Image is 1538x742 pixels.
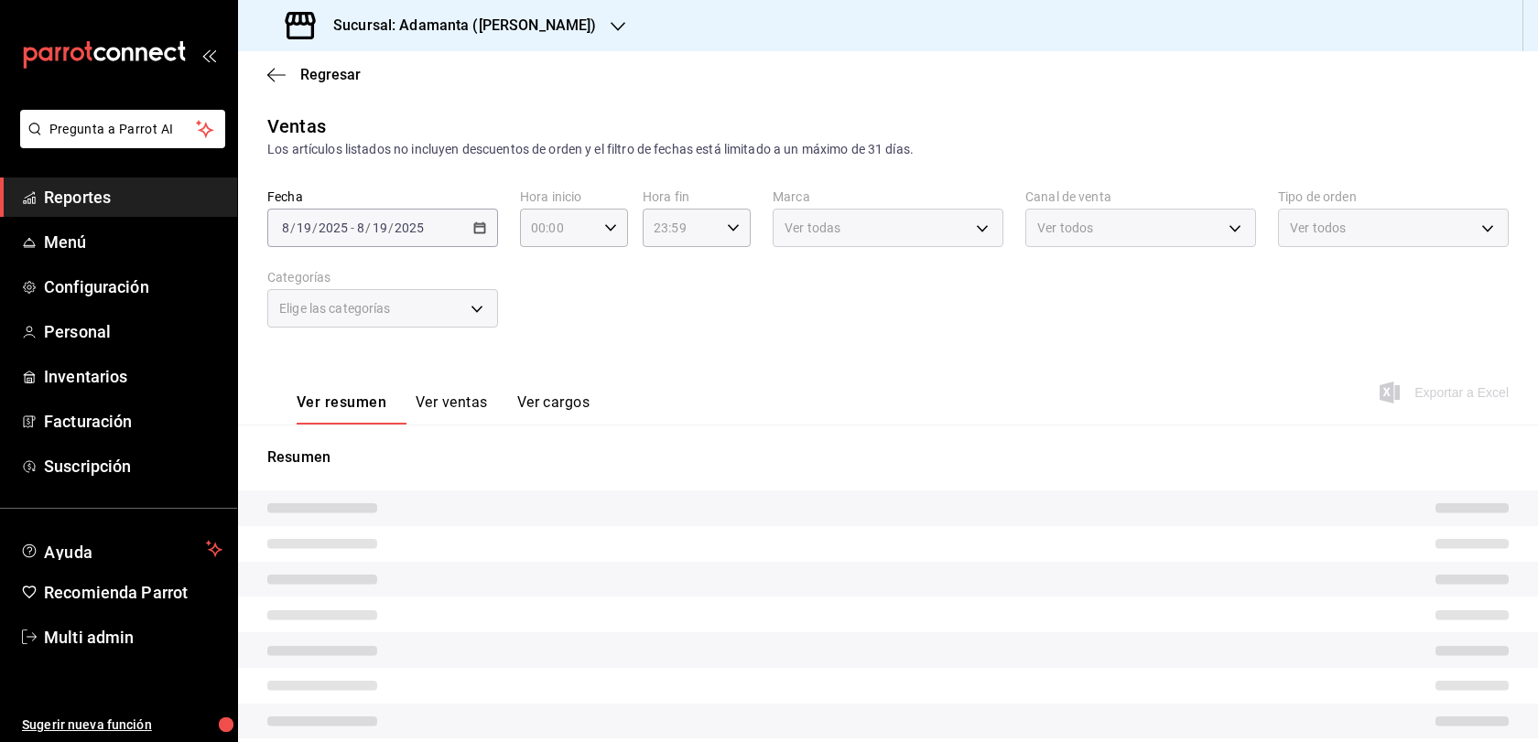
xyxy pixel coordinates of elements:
[44,185,222,210] span: Reportes
[1290,219,1346,237] span: Ver todos
[267,190,498,203] label: Fecha
[351,220,354,235] span: -
[44,409,222,434] span: Facturación
[312,220,318,235] span: /
[13,133,225,152] a: Pregunta a Parrot AI
[44,580,222,605] span: Recomienda Parrot
[267,446,1509,468] p: Resumen
[267,271,498,284] label: Categorías
[22,715,222,735] span: Sugerir nueva función
[20,110,225,148] button: Pregunta a Parrot AI
[296,220,312,235] input: --
[394,220,425,235] input: ----
[517,393,590,425] button: Ver cargos
[1025,190,1256,203] label: Canal de venta
[356,220,365,235] input: --
[267,140,1509,159] div: Los artículos listados no incluyen descuentos de orden y el filtro de fechas está limitado a un m...
[297,393,590,425] div: navigation tabs
[1037,219,1093,237] span: Ver todos
[279,299,391,317] span: Elige las categorías
[773,190,1003,203] label: Marca
[281,220,290,235] input: --
[44,364,222,389] span: Inventarios
[44,274,222,299] span: Configuración
[267,113,326,140] div: Ventas
[372,220,388,235] input: --
[297,393,386,425] button: Ver resumen
[1278,190,1509,203] label: Tipo de orden
[290,220,296,235] span: /
[44,625,222,650] span: Multi admin
[319,15,596,37] h3: Sucursal: Adamanta ([PERSON_NAME])
[365,220,371,235] span: /
[643,190,751,203] label: Hora fin
[520,190,628,203] label: Hora inicio
[318,220,349,235] input: ----
[44,319,222,344] span: Personal
[49,120,197,139] span: Pregunta a Parrot AI
[201,48,216,62] button: open_drawer_menu
[44,538,199,560] span: Ayuda
[267,66,361,83] button: Regresar
[785,219,840,237] span: Ver todas
[416,393,488,425] button: Ver ventas
[44,230,222,254] span: Menú
[300,66,361,83] span: Regresar
[44,454,222,479] span: Suscripción
[388,220,394,235] span: /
